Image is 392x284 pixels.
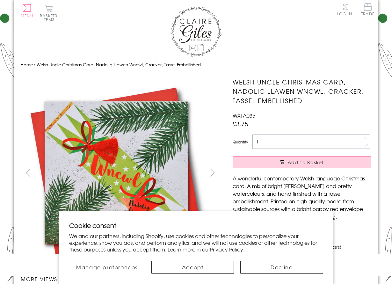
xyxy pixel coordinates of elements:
span: Manage preferences [76,263,138,271]
h2: Cookie consent [69,221,323,230]
span: › [34,62,35,68]
a: Privacy Policy [210,245,243,253]
button: Add to Basket [233,156,371,168]
span: WXTA035 [233,112,255,119]
h1: Welsh Uncle Christmas Card, Nadolig Llawen Wncwl, Cracker, Tassel Embellished [233,77,371,105]
button: Manage preferences [69,261,145,274]
img: Welsh Uncle Christmas Card, Nadolig Llawen Wncwl, Cracker, Tassel Embellished [21,77,212,268]
img: Claire Giles Greetings Cards [171,6,221,57]
span: Trade [361,3,374,16]
label: Quantity [233,139,248,145]
p: A wonderful contemporary Welsh language Christmas card. A mix of bright [PERSON_NAME] and pretty ... [233,174,371,220]
button: Menu [21,4,33,18]
button: Basket0 items [40,5,57,21]
a: Home [21,62,33,68]
span: 0 items [43,13,57,22]
span: Welsh Uncle Christmas Card, Nadolig Llawen Wncwl, Cracker, Tassel Embellished [37,62,201,68]
button: Accept [151,261,234,274]
span: £3.75 [233,119,248,128]
button: prev [21,165,35,180]
h3: More views [21,275,220,283]
a: Log In [337,3,352,16]
a: Trade [361,3,374,17]
button: Decline [240,261,323,274]
span: Menu [21,13,33,18]
span: Add to Basket [288,159,324,165]
nav: breadcrumbs [21,58,371,71]
button: next [206,165,220,180]
p: We and our partners, including Shopify, use cookies and other technologies to personalize your ex... [69,233,323,252]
